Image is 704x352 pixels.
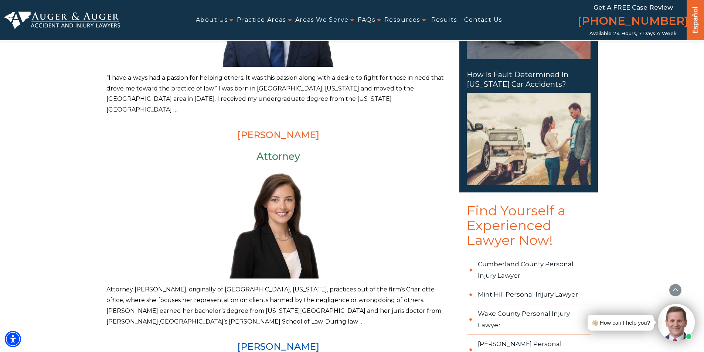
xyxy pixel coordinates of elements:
[431,12,457,28] a: Results
[594,4,673,11] span: Get a FREE Case Review
[464,12,502,28] a: Contact Us
[467,255,591,285] a: Cumberland County Personal Injury Lawyer
[467,93,591,185] img: How Is Fault Determined in North Carolina Car Accidents?
[106,151,450,162] h3: Attorney
[5,331,21,347] div: Accessibility Menu
[658,304,695,341] img: Intaker widget Avatar
[467,304,591,335] a: Wake County Personal Injury Lawyer
[589,31,677,37] span: Available 24 Hours, 7 Days a Week
[578,13,688,31] a: [PHONE_NUMBER]
[4,11,120,29] img: Auger & Auger Accident and Injury Lawyers Logo
[467,70,591,89] span: How Is Fault Determined in [US_STATE] Car Accidents?
[196,12,228,28] a: About Us
[237,12,286,28] a: Practice Areas
[384,12,420,28] a: Resources
[467,70,591,185] a: How Is Fault Determined in [US_STATE] Car Accidents? How Is Fault Determined in North Carolina Ca...
[106,73,450,115] p: “I have always had a passion for helping others. It was this passion along with a desire to fight...
[669,284,682,297] button: scroll to up
[223,168,334,278] img: Madison McLawhorn
[106,284,450,327] p: Attorney [PERSON_NAME], originally of [GEOGRAPHIC_DATA], [US_STATE], practices out of the firm’s ...
[459,204,598,255] span: Find Yourself a Experienced Lawyer Now!
[237,129,319,140] a: [PERSON_NAME]
[295,12,349,28] a: Areas We Serve
[358,12,375,28] a: FAQs
[467,285,591,304] a: Mint Hill Personal Injury Lawyer
[591,318,650,328] div: 👋🏼 How can I help you?
[237,341,319,352] a: [PERSON_NAME]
